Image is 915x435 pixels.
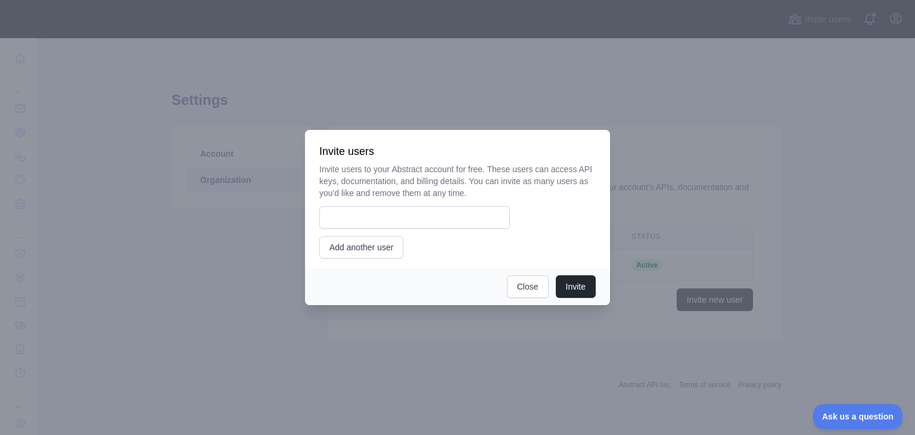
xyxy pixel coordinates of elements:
[556,275,596,298] button: Invite
[319,236,403,259] button: Add another user
[813,404,903,429] iframe: Toggle Customer Support
[319,144,596,159] h3: Invite users
[507,275,549,298] button: Close
[319,163,596,199] p: Invite users to your Abstract account for free. These users can access API keys, documentation, a...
